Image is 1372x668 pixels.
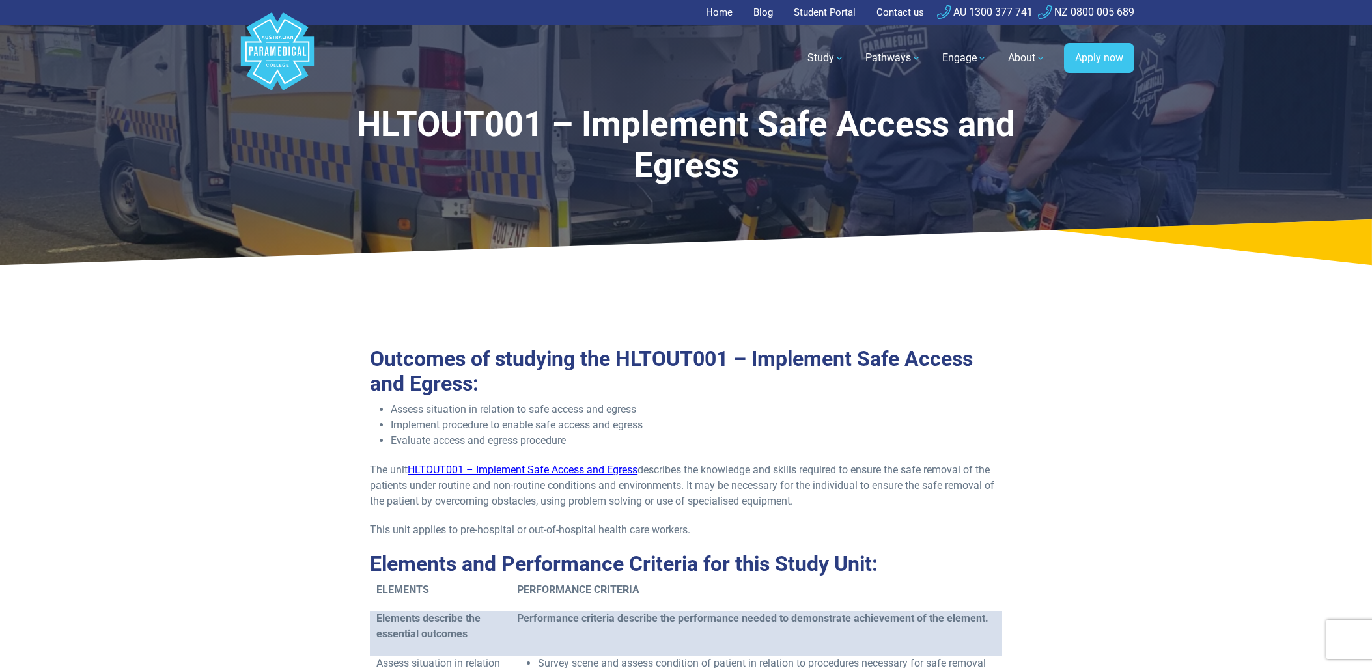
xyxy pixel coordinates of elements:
[937,6,1033,18] a: AU 1300 377 741
[391,402,1002,417] li: Assess situation in relation to safe access and egress
[370,462,1002,509] p: The unit describes the knowledge and skills required to ensure the safe removal of the patients u...
[934,40,995,76] a: Engage
[376,612,481,640] span: Elements describe the essential outcomes
[517,583,591,596] span: PERFORMANCE
[350,104,1022,187] h1: HLTOUT001 – Implement Safe Access and Egress
[391,433,1002,449] li: Evaluate access and egress procedure
[1064,43,1134,73] a: Apply now
[370,522,1002,538] p: This unit applies to pre-hospital or out-of-hospital health care workers.
[391,417,1002,433] li: Implement procedure to enable safe access and egress
[1000,40,1054,76] a: About
[370,551,1002,576] h2: Elements and Performance Criteria for this Study Unit:
[370,346,1002,397] h2: Outcomes of studying the HLTOUT001 – Implement Safe Access and Egress:
[376,583,429,596] span: ELEMENTS
[408,464,637,476] a: HLTOUT001 – Implement Safe Access and Egress
[1038,6,1134,18] a: NZ 0800 005 689
[594,583,639,596] span: CRITERIA
[858,40,929,76] a: Pathways
[238,25,316,91] a: Australian Paramedical College
[517,612,988,624] span: Performance criteria describe the performance needed to demonstrate achievement of the element.
[800,40,852,76] a: Study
